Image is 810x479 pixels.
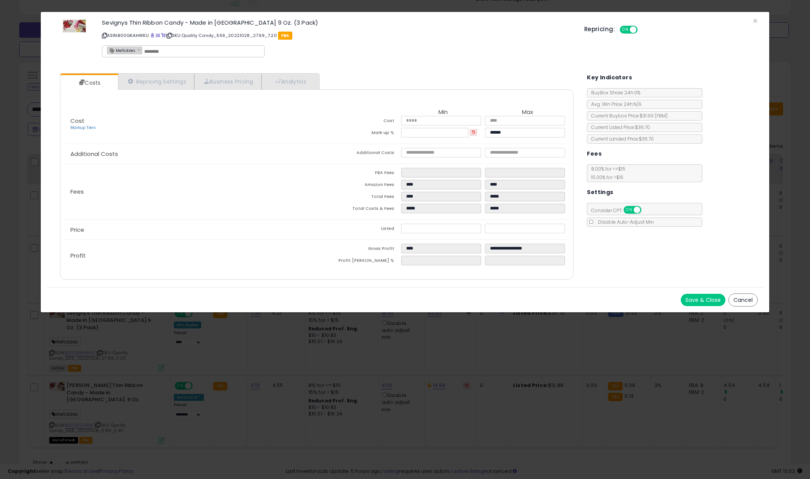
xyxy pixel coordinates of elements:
[587,174,623,181] span: 15.00 % for > $15
[317,244,401,256] td: Gross Profit
[624,207,634,213] span: ON
[64,253,317,259] p: Profit
[584,26,615,32] h5: Repricing:
[587,149,602,159] h5: Fees
[317,224,401,236] td: Listed
[64,189,317,195] p: Fees
[70,125,96,131] a: Markup Tiers
[107,47,135,54] span: Meltables
[317,128,401,140] td: Mark up %
[317,256,401,268] td: Profit [PERSON_NAME] %
[161,32,165,39] a: Your listing only
[137,46,142,53] a: ×
[485,109,569,116] th: Max
[64,118,317,131] p: Cost
[587,89,640,96] span: BuyBox Share 24h: 0%
[262,74,318,89] a: Analytics
[156,32,160,39] a: All offer listings
[587,124,650,131] span: Current Listed Price: $36.70
[102,20,573,25] h3: Sevignys Thin Ribbon Candy - Made in [GEOGRAPHIC_DATA] 9 Oz. (3 Pack)
[681,294,725,306] button: Save & Close
[655,112,668,119] span: ( FBM )
[587,166,625,181] span: 8.00 % for <= $15
[118,74,194,89] a: Repricing Settings
[636,27,648,33] span: OFF
[587,73,632,82] h5: Key Indicators
[587,136,654,142] span: Current Landed Price: $36.70
[587,207,652,214] span: Consider CPT:
[317,116,401,128] td: Cost
[64,227,317,233] p: Price
[278,32,292,40] span: FBA
[317,168,401,180] td: FBA Fees
[64,151,317,157] p: Additional Costs
[640,112,668,119] span: $31.99
[587,101,642,107] span: Avg. Win Price 24h: N/A
[63,20,86,32] img: 51SUB5ykYdL._SL60_.jpg
[317,180,401,192] td: Amazon Fees
[150,32,155,39] a: BuyBox page
[102,29,573,42] p: ASIN: B00GKAHWKU | SKU: Quality Candy_559_20221028_27.99_7.20
[317,204,401,216] td: Total Costs & Fees
[594,219,654,225] span: Disable Auto-Adjust Min
[587,188,613,197] h5: Settings
[640,207,653,213] span: OFF
[317,192,401,204] td: Total Fees
[60,75,117,90] a: Costs
[401,109,485,116] th: Min
[620,27,630,33] span: ON
[728,293,758,306] button: Cancel
[194,74,262,89] a: Business Pricing
[317,148,401,160] td: Additional Costs
[587,112,668,119] span: Current Buybox Price:
[753,15,758,27] span: ×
